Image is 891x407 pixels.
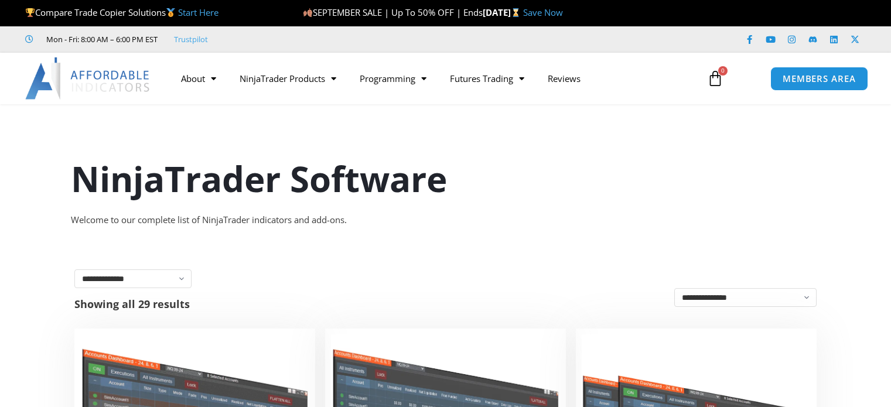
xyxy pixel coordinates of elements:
nav: Menu [169,65,695,92]
img: ⌛ [511,8,520,17]
span: 0 [718,66,728,76]
a: 0 [689,61,741,95]
div: Welcome to our complete list of NinjaTrader indicators and add-ons. [71,212,821,228]
a: Trustpilot [174,32,208,46]
a: Reviews [536,65,592,92]
a: Futures Trading [438,65,536,92]
a: MEMBERS AREA [770,67,868,91]
a: Start Here [178,6,219,18]
img: 🏆 [26,8,35,17]
span: SEPTEMBER SALE | Up To 50% OFF | Ends [303,6,483,18]
span: Compare Trade Copier Solutions [25,6,219,18]
img: LogoAI | Affordable Indicators – NinjaTrader [25,57,151,100]
select: Shop order [674,288,817,307]
a: Save Now [523,6,563,18]
span: Mon - Fri: 8:00 AM – 6:00 PM EST [43,32,158,46]
img: 🥇 [166,8,175,17]
span: MEMBERS AREA [783,74,856,83]
strong: [DATE] [483,6,523,18]
p: Showing all 29 results [74,299,190,309]
h1: NinjaTrader Software [71,154,821,203]
img: 🍂 [303,8,312,17]
a: NinjaTrader Products [228,65,348,92]
a: Programming [348,65,438,92]
a: About [169,65,228,92]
